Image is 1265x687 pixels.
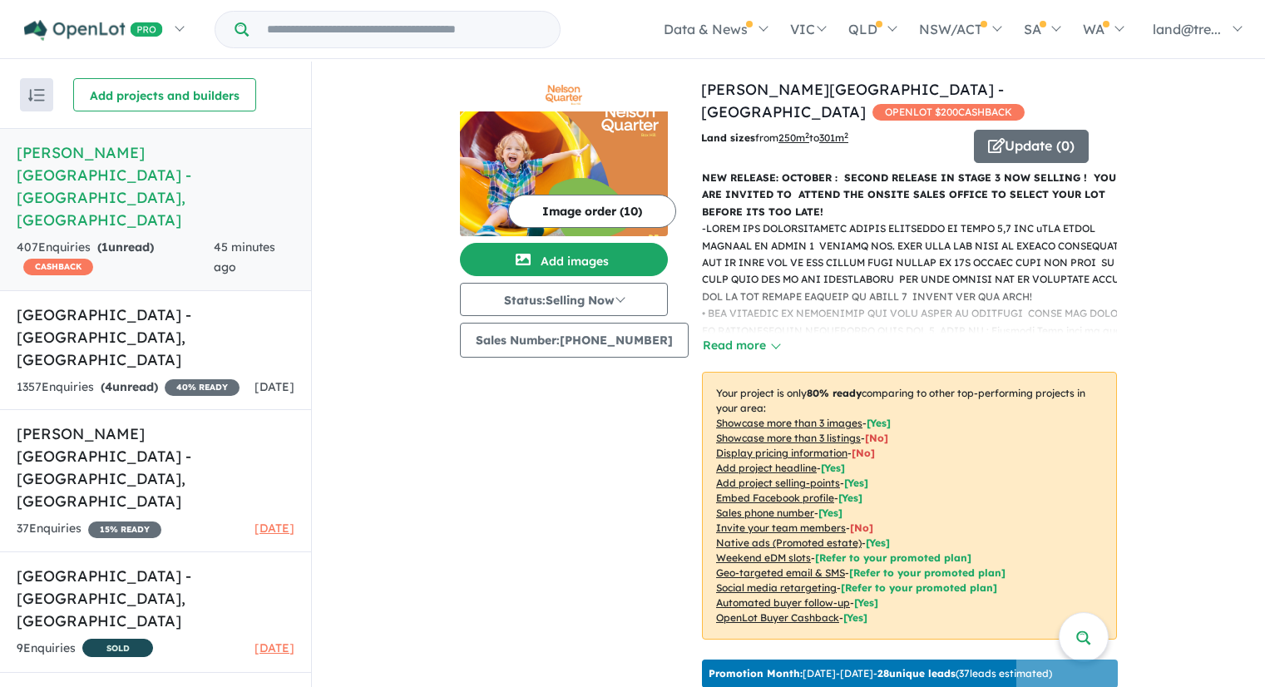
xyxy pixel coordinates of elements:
[805,131,809,140] sup: 2
[843,611,867,624] span: [Yes]
[716,536,862,549] u: Native ads (Promoted estate)
[508,195,676,228] button: Image order (10)
[716,477,840,489] u: Add project selling-points
[716,566,845,579] u: Geo-targeted email & SMS
[809,131,848,144] span: to
[1153,21,1221,37] span: land@tre...
[716,596,850,609] u: Automated buyer follow-up
[17,565,294,632] h5: [GEOGRAPHIC_DATA] - [GEOGRAPHIC_DATA] , [GEOGRAPHIC_DATA]
[877,667,956,680] b: 28 unique leads
[709,667,803,680] b: Promotion Month:
[460,243,668,276] button: Add images
[101,379,158,394] strong: ( unread)
[702,170,1117,220] p: NEW RELEASE: OCTOBER : SECOND RELEASE IN STAGE 3 NOW SELLING ! YOU ARE INVITED TO ATTEND THE ONSI...
[716,581,837,594] u: Social media retargeting
[254,521,294,536] span: [DATE]
[841,581,997,594] span: [Refer to your promoted plan]
[852,447,875,459] span: [ No ]
[701,130,961,146] p: from
[460,283,668,316] button: Status:Selling Now
[865,432,888,444] span: [ No ]
[716,611,839,624] u: OpenLot Buyer Cashback
[702,220,1130,475] p: - LOREM IPS DOLORSITAMETC ADIPIS ELITSEDDO EI TEMPO 5,7 INC uTLA ETDOL MAGNAAL EN ADMIN 1 VENIAMQ...
[815,551,971,564] span: [Refer to your promoted plan]
[867,417,891,429] span: [ Yes ]
[872,104,1025,121] span: OPENLOT $ 200 CASHBACK
[254,640,294,655] span: [DATE]
[97,240,154,255] strong: ( unread)
[254,379,294,394] span: [DATE]
[28,89,45,101] img: sort.svg
[101,240,108,255] span: 1
[716,551,811,564] u: Weekend eDM slots
[819,131,848,144] u: 301 m
[838,492,862,504] span: [ Yes ]
[24,20,163,41] img: Openlot PRO Logo White
[17,519,161,539] div: 37 Enquir ies
[701,131,755,144] b: Land sizes
[701,80,1004,121] a: [PERSON_NAME][GEOGRAPHIC_DATA] - [GEOGRAPHIC_DATA]
[23,259,93,275] span: CASHBACK
[716,521,846,534] u: Invite your team members
[17,141,294,231] h5: [PERSON_NAME][GEOGRAPHIC_DATA] - [GEOGRAPHIC_DATA] , [GEOGRAPHIC_DATA]
[17,238,214,278] div: 407 Enquir ies
[807,387,862,399] b: 80 % ready
[844,477,868,489] span: [ Yes ]
[716,507,814,519] u: Sales phone number
[849,566,1006,579] span: [Refer to your promoted plan]
[709,666,1052,681] p: [DATE] - [DATE] - ( 37 leads estimated)
[716,492,834,504] u: Embed Facebook profile
[850,521,873,534] span: [ No ]
[716,447,847,459] u: Display pricing information
[716,432,861,444] u: Showcase more than 3 listings
[165,379,240,396] span: 40 % READY
[778,131,809,144] u: 250 m
[821,462,845,474] span: [ Yes ]
[73,78,256,111] button: Add projects and builders
[818,507,843,519] span: [ Yes ]
[252,12,556,47] input: Try estate name, suburb, builder or developer
[974,130,1089,163] button: Update (0)
[17,639,153,660] div: 9 Enquir ies
[866,536,890,549] span: [Yes]
[844,131,848,140] sup: 2
[467,85,661,105] img: Nelson Quarter Estate - Box Hill Logo
[88,521,161,538] span: 15 % READY
[702,336,780,355] button: Read more
[105,379,112,394] span: 4
[17,304,294,371] h5: [GEOGRAPHIC_DATA] - [GEOGRAPHIC_DATA] , [GEOGRAPHIC_DATA]
[702,372,1117,640] p: Your project is only comparing to other top-performing projects in your area: - - - - - - - - - -...
[854,596,878,609] span: [Yes]
[460,323,689,358] button: Sales Number:[PHONE_NUMBER]
[460,78,668,236] a: Nelson Quarter Estate - Box Hill LogoNelson Quarter Estate - Box Hill
[716,417,862,429] u: Showcase more than 3 images
[460,111,668,236] img: Nelson Quarter Estate - Box Hill
[17,423,294,512] h5: [PERSON_NAME] [GEOGRAPHIC_DATA] - [GEOGRAPHIC_DATA] , [GEOGRAPHIC_DATA]
[716,462,817,474] u: Add project headline
[17,378,240,398] div: 1357 Enquir ies
[82,639,153,657] span: SOLD
[214,240,275,274] span: 45 minutes ago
